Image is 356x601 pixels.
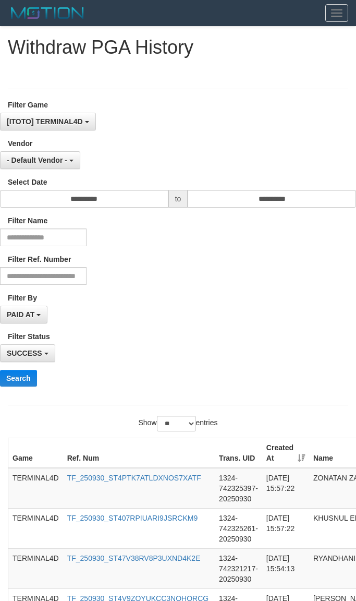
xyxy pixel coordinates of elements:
label: Show entries [138,416,217,431]
span: - Default Vendor - [7,156,67,164]
th: Trans. UID [215,438,262,468]
a: TF_250930_ST407RPIUARI9JSRCKM9 [67,514,198,522]
span: PAID AT [7,310,34,319]
td: TERMINAL4D [8,468,63,509]
td: [DATE] 15:57:22 [262,468,309,509]
td: TERMINAL4D [8,549,63,589]
span: to [168,190,188,208]
select: Showentries [157,416,196,431]
td: [DATE] 15:57:22 [262,509,309,549]
h1: Withdraw PGA History [8,37,348,78]
a: TF_250930_ST4PTK7ATLDXNOS7XATF [67,474,201,482]
th: Game [8,438,63,468]
td: 1324-742321217-20250930 [215,549,262,589]
span: SUCCESS [7,349,42,357]
span: [ITOTO] TERMINAL4D [7,117,83,126]
th: Ref. Num [63,438,215,468]
td: TERMINAL4D [8,509,63,549]
img: MOTION_logo.png [8,5,87,21]
td: 1324-742325261-20250930 [215,509,262,549]
td: 1324-742325397-20250930 [215,468,262,509]
th: Created At: activate to sort column ascending [262,438,309,468]
td: [DATE] 15:54:13 [262,549,309,589]
a: TF_250930_ST47V38RV8P3UXND4K2E [67,554,201,562]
